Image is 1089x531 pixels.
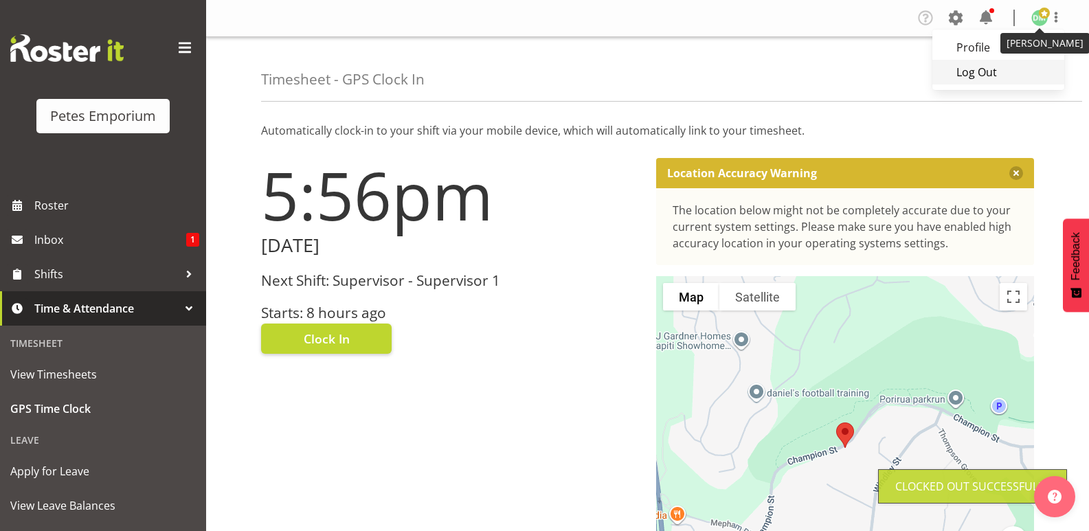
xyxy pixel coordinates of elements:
button: Close message [1009,166,1023,180]
h3: Next Shift: Supervisor - Supervisor 1 [261,273,640,289]
span: View Timesheets [10,364,196,385]
a: Profile [932,35,1064,60]
div: Timesheet [3,329,203,357]
div: Petes Emporium [50,106,156,126]
span: View Leave Balances [10,495,196,516]
span: Time & Attendance [34,298,179,319]
button: Clock In [261,324,392,354]
a: View Timesheets [3,357,203,392]
span: GPS Time Clock [10,398,196,419]
button: Show satellite imagery [719,283,796,310]
img: Rosterit website logo [10,34,124,62]
img: david-mcauley697.jpg [1031,10,1048,26]
button: Show street map [663,283,719,310]
h3: Starts: 8 hours ago [261,305,640,321]
img: help-xxl-2.png [1048,490,1062,504]
h4: Timesheet - GPS Clock In [261,71,425,87]
span: Inbox [34,229,186,250]
div: The location below might not be completely accurate due to your current system settings. Please m... [673,202,1018,251]
a: Log Out [932,60,1064,84]
span: Feedback [1070,232,1082,280]
div: Clocked out Successfully [895,478,1050,495]
span: 1 [186,233,199,247]
button: Toggle fullscreen view [1000,283,1027,310]
span: Clock In [304,330,350,348]
div: Leave [3,426,203,454]
a: GPS Time Clock [3,392,203,426]
h1: 5:56pm [261,158,640,232]
p: Location Accuracy Warning [667,166,817,180]
a: Apply for Leave [3,454,203,488]
button: Feedback - Show survey [1063,218,1089,312]
h2: [DATE] [261,235,640,256]
span: Roster [34,195,199,216]
p: Automatically clock-in to your shift via your mobile device, which will automatically link to you... [261,122,1034,139]
a: View Leave Balances [3,488,203,523]
span: Shifts [34,264,179,284]
span: Apply for Leave [10,461,196,482]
